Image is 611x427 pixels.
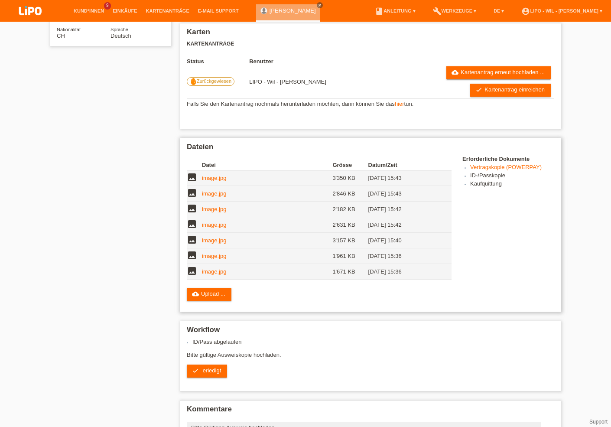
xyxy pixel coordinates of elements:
[9,18,52,24] a: LIPO pay
[202,222,226,228] a: image.jpg
[203,367,221,374] span: erledigt
[202,160,332,170] th: Datei
[332,264,368,280] td: 1'671 KB
[187,405,554,418] h2: Kommentare
[194,8,243,13] a: E-Mail Support
[429,8,481,13] a: buildWerkzeuge ▾
[270,7,316,14] a: [PERSON_NAME]
[192,290,199,297] i: cloud_upload
[368,170,439,186] td: [DATE] 15:43
[187,188,197,198] i: image
[332,217,368,233] td: 2'631 KB
[368,248,439,264] td: [DATE] 15:36
[104,2,111,10] span: 9
[368,160,439,170] th: Datum/Zeit
[202,253,226,259] a: image.jpg
[57,33,65,39] span: Schweiz
[57,27,81,32] span: Nationalität
[517,8,607,13] a: account_circleLIPO - Wil - [PERSON_NAME] ▾
[375,7,383,16] i: book
[332,186,368,202] td: 2'846 KB
[318,3,322,7] i: close
[187,172,197,183] i: image
[187,339,554,384] div: Bitte gültige Ausweiskopie hochladen.
[332,160,368,170] th: Grösse
[108,8,141,13] a: Einkäufe
[368,186,439,202] td: [DATE] 15:43
[475,86,482,93] i: check
[489,8,508,13] a: DE ▾
[187,203,197,214] i: image
[187,326,554,339] h2: Workflow
[110,33,131,39] span: Deutsch
[332,170,368,186] td: 3'350 KB
[368,202,439,217] td: [DATE] 15:42
[521,7,530,16] i: account_circle
[452,69,458,76] i: cloud_upload
[110,27,128,32] span: Sprache
[470,84,551,97] a: checkKartenantrag einreichen
[187,250,197,261] i: image
[69,8,108,13] a: Kund*innen
[589,419,608,425] a: Support
[332,233,368,248] td: 3'157 KB
[368,217,439,233] td: [DATE] 15:42
[192,367,199,374] i: check
[470,172,554,180] li: ID-/Passkopie
[249,58,396,65] th: Benutzer
[470,180,554,189] li: Kaufquittung
[187,288,231,301] a: cloud_uploadUpload ...
[187,41,554,47] h3: Kartenanträge
[187,266,197,276] i: image
[332,248,368,264] td: 1'961 KB
[187,365,227,378] a: check erledigt
[462,156,554,162] h4: Erforderliche Dokumente
[202,190,226,197] a: image.jpg
[395,101,404,107] a: hier
[202,206,226,212] a: image.jpg
[202,268,226,275] a: image.jpg
[190,78,197,85] i: front_hand
[187,28,554,41] h2: Karten
[187,219,197,229] i: image
[332,202,368,217] td: 2'182 KB
[187,143,554,156] h2: Dateien
[446,66,551,79] a: cloud_uploadKartenantrag erneut hochladen ...
[192,339,554,345] li: ID/Pass abgelaufen
[142,8,194,13] a: Kartenanträge
[249,78,326,85] span: 30.08.2025
[197,78,231,84] span: Zurückgewiesen
[470,164,542,170] a: Vertragskopie (POWERPAY)
[187,99,554,109] td: Falls Sie den Kartenantrag nochmals herunterladen möchten, dann können Sie das tun.
[370,8,419,13] a: bookAnleitung ▾
[202,175,226,181] a: image.jpg
[368,264,439,280] td: [DATE] 15:36
[187,58,249,65] th: Status
[317,2,323,8] a: close
[202,237,226,244] a: image.jpg
[433,7,442,16] i: build
[368,233,439,248] td: [DATE] 15:40
[187,235,197,245] i: image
